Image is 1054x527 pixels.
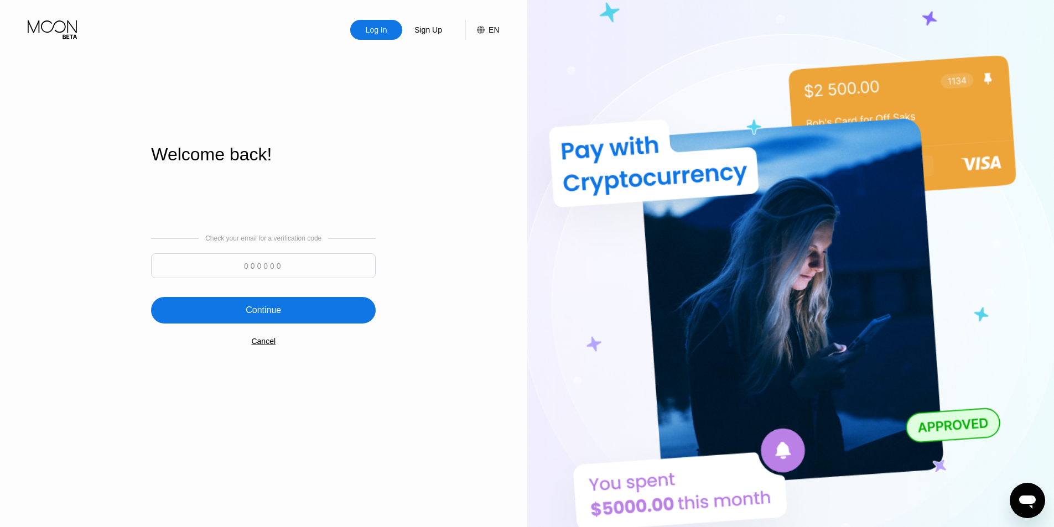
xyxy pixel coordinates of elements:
[205,234,321,242] div: Check your email for a verification code
[151,253,376,278] input: 000000
[151,297,376,323] div: Continue
[489,25,499,34] div: EN
[151,144,376,165] div: Welcome back!
[251,337,276,346] div: Cancel
[365,24,388,35] div: Log In
[402,20,454,40] div: Sign Up
[246,305,281,316] div: Continue
[350,20,402,40] div: Log In
[465,20,499,40] div: EN
[413,24,443,35] div: Sign Up
[1010,483,1045,518] iframe: Кнопка запуска окна обмена сообщениями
